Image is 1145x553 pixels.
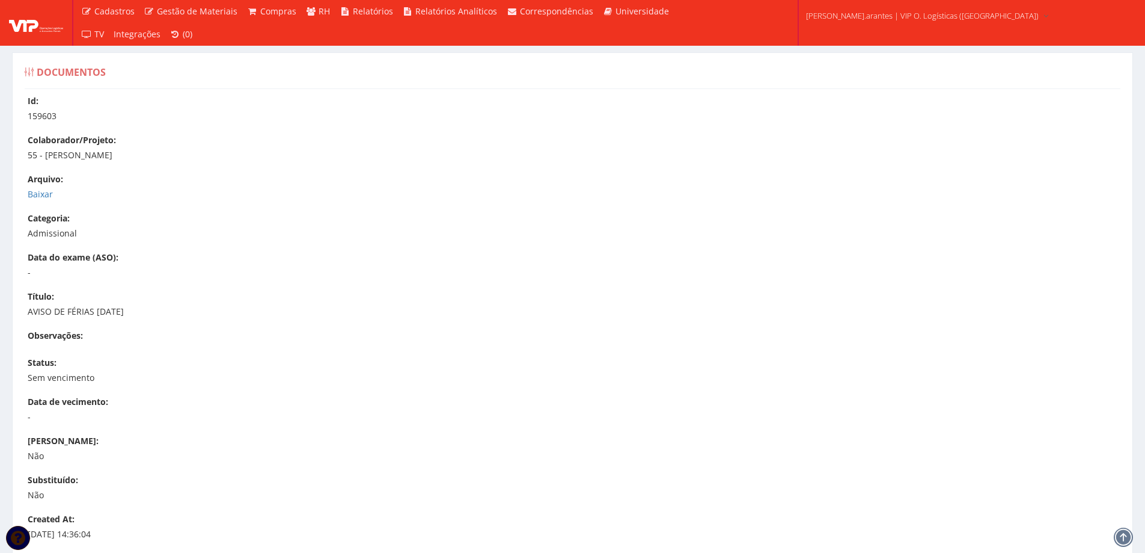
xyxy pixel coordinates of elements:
label: Colaborador/Projeto: [28,134,116,146]
span: Integrações [114,28,160,40]
label: Substituído: [28,474,78,486]
span: Cadastros [94,5,135,17]
label: Status: [28,357,56,369]
span: Gestão de Materiais [157,5,237,17]
p: Admissional [28,227,1129,239]
p: [DATE] 14:36:04 [28,528,1129,540]
span: Universidade [615,5,669,17]
span: Correspondências [520,5,593,17]
label: Data do exame (ASO): [28,252,118,264]
label: Arquivo: [28,173,63,185]
a: (0) [165,23,198,46]
span: RH [319,5,330,17]
label: Id: [28,95,38,107]
a: TV [76,23,109,46]
label: Observações: [28,330,83,342]
label: [PERSON_NAME]: [28,435,99,447]
p: Sem vencimento [28,372,1129,384]
p: 55 - [PERSON_NAME] [28,149,1129,161]
span: (0) [183,28,192,40]
a: Baixar [28,188,53,200]
p: Não [28,450,1129,462]
label: Created At: [28,513,75,525]
p: - [28,411,1129,423]
p: AVISO DE FÉRIAS [DATE] [28,306,1129,318]
span: Documentos [37,66,106,79]
span: Compras [260,5,296,17]
p: - [28,267,1129,279]
p: Não [28,489,1129,501]
span: Relatórios Analíticos [415,5,497,17]
label: Título: [28,291,54,303]
span: [PERSON_NAME].arantes | VIP O. Logísticas ([GEOGRAPHIC_DATA]) [806,10,1039,22]
p: 159603 [28,110,1129,122]
span: TV [94,28,104,40]
label: Categoria: [28,212,70,224]
a: Integrações [109,23,165,46]
span: Relatórios [353,5,393,17]
img: logo [9,14,63,32]
label: Data de vecimento: [28,396,108,408]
